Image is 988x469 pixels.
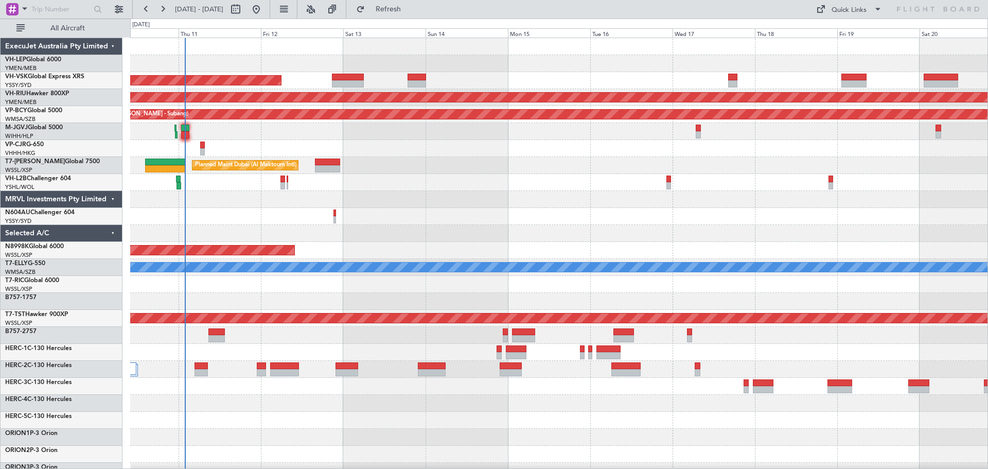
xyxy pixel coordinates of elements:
[96,28,179,38] div: Wed 10
[5,166,32,174] a: WSSL/XSP
[5,217,31,225] a: YSSY/SYD
[5,108,27,114] span: VP-BCY
[837,28,920,38] div: Fri 19
[5,64,37,72] a: YMEN/MEB
[673,28,755,38] div: Wed 17
[5,294,37,301] a: B757-1757
[351,1,413,18] button: Refresh
[5,328,37,335] a: B757-2757
[367,6,410,13] span: Refresh
[5,81,31,89] a: YSSY/SYD
[5,149,36,157] a: VHHH/HKG
[5,125,28,131] span: M-JGVJ
[5,362,27,369] span: HERC-2
[5,142,26,148] span: VP-CJR
[5,57,61,63] a: VH-LEPGlobal 6000
[508,28,590,38] div: Mon 15
[343,28,426,38] div: Sat 13
[5,396,72,403] a: HERC-4C-130 Hercules
[11,20,112,37] button: All Aircraft
[832,5,867,15] div: Quick Links
[27,25,109,32] span: All Aircraft
[5,115,36,123] a: WMSA/SZB
[5,176,71,182] a: VH-L2BChallenger 604
[755,28,837,38] div: Thu 18
[5,277,24,284] span: T7-RIC
[5,74,84,80] a: VH-VSKGlobal Express XRS
[261,28,343,38] div: Fri 12
[5,311,68,318] a: T7-TSTHawker 900XP
[5,244,29,250] span: N8998K
[5,210,75,216] a: N604AUChallenger 604
[5,413,72,420] a: HERC-5C-130 Hercules
[5,328,26,335] span: B757-2
[5,430,58,437] a: ORION1P-3 Orion
[5,176,27,182] span: VH-L2B
[5,277,59,284] a: T7-RICGlobal 6000
[5,210,30,216] span: N604AU
[5,91,69,97] a: VH-RIUHawker 800XP
[5,98,37,106] a: YMEN/MEB
[5,125,63,131] a: M-JGVJGlobal 5000
[132,21,150,29] div: [DATE]
[5,260,28,267] span: T7-ELLY
[5,294,26,301] span: B757-1
[5,447,58,454] a: ORION2P-3 Orion
[5,362,72,369] a: HERC-2C-130 Hercules
[5,379,27,386] span: HERC-3
[5,319,32,327] a: WSSL/XSP
[5,159,65,165] span: T7-[PERSON_NAME]
[5,91,26,97] span: VH-RIU
[5,260,45,267] a: T7-ELLYG-550
[5,285,32,293] a: WSSL/XSP
[5,142,44,148] a: VP-CJRG-650
[5,413,27,420] span: HERC-5
[31,2,91,17] input: Trip Number
[5,379,72,386] a: HERC-3C-130 Hercules
[5,447,30,454] span: ORION2
[5,183,34,191] a: YSHL/WOL
[175,5,223,14] span: [DATE] - [DATE]
[5,74,28,80] span: VH-VSK
[195,158,296,173] div: Planned Maint Dubai (Al Maktoum Intl)
[5,268,36,276] a: WMSA/SZB
[5,251,32,259] a: WSSL/XSP
[5,430,30,437] span: ORION1
[179,28,261,38] div: Thu 11
[5,132,33,140] a: WIHH/HLP
[5,311,25,318] span: T7-TST
[811,1,887,18] button: Quick Links
[5,57,26,63] span: VH-LEP
[5,108,62,114] a: VP-BCYGlobal 5000
[5,159,100,165] a: T7-[PERSON_NAME]Global 7500
[590,28,673,38] div: Tue 16
[426,28,508,38] div: Sun 14
[5,396,27,403] span: HERC-4
[5,345,72,352] a: HERC-1C-130 Hercules
[5,244,64,250] a: N8998KGlobal 6000
[5,345,27,352] span: HERC-1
